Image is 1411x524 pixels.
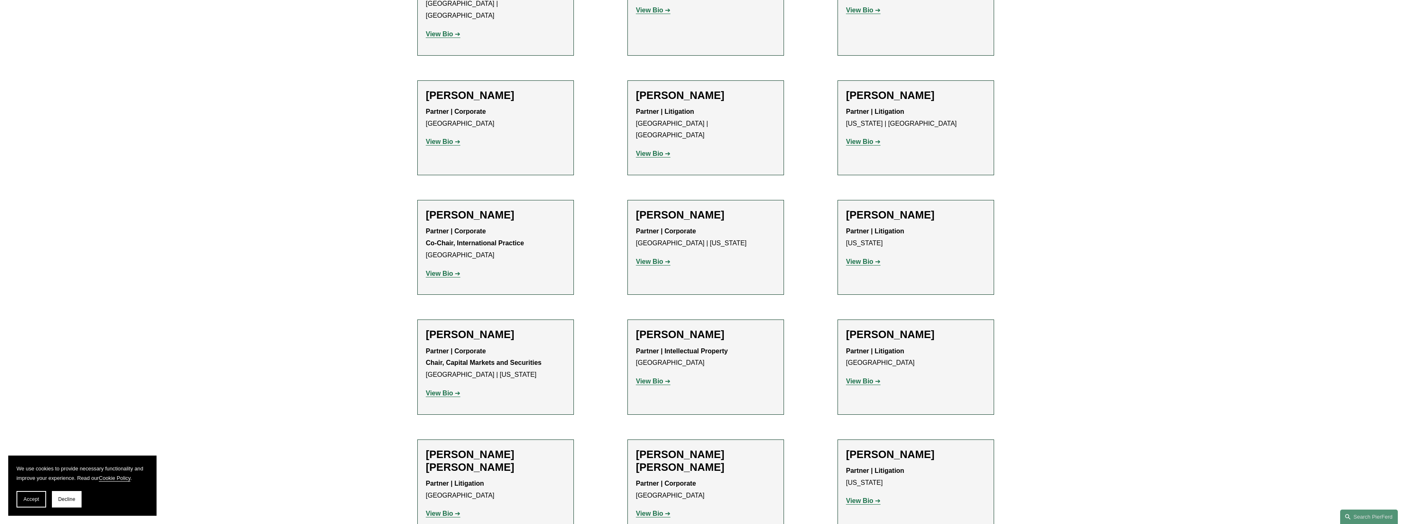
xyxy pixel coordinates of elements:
a: View Bio [426,270,461,277]
p: [GEOGRAPHIC_DATA] [846,345,985,369]
strong: Partner | Corporate [636,480,696,487]
strong: View Bio [846,258,873,265]
p: [GEOGRAPHIC_DATA] | [US_STATE] [636,226,775,249]
a: View Bio [846,497,881,504]
h2: [PERSON_NAME] [636,328,775,341]
a: View Bio [426,390,461,397]
p: [GEOGRAPHIC_DATA] [426,478,565,502]
strong: Partner | Corporate [636,228,696,235]
strong: Partner | Intellectual Property [636,348,728,355]
h2: [PERSON_NAME] [426,209,565,221]
a: View Bio [846,138,881,145]
p: [US_STATE] [846,465,985,489]
a: View Bio [846,7,881,14]
a: Search this site [1340,510,1398,524]
strong: Partner | Corporate [426,108,486,115]
section: Cookie banner [8,456,157,516]
span: Decline [58,496,75,502]
a: View Bio [636,258,671,265]
p: [GEOGRAPHIC_DATA] | [GEOGRAPHIC_DATA] [636,106,775,141]
strong: View Bio [636,258,663,265]
span: Accept [23,496,39,502]
strong: Partner | Litigation [636,108,694,115]
strong: Partner | Litigation [846,228,904,235]
strong: View Bio [636,150,663,157]
button: Decline [52,491,82,508]
strong: View Bio [846,138,873,145]
strong: View Bio [426,270,453,277]
a: View Bio [846,258,881,265]
a: View Bio [846,378,881,385]
strong: View Bio [636,7,663,14]
strong: View Bio [636,510,663,517]
p: [GEOGRAPHIC_DATA] [426,226,565,261]
p: [GEOGRAPHIC_DATA] [636,345,775,369]
strong: View Bio [426,390,453,397]
h2: [PERSON_NAME] [PERSON_NAME] [426,448,565,474]
strong: Partner | Corporate Chair, Capital Markets and Securities [426,348,542,367]
strong: View Bio [846,497,873,504]
h2: [PERSON_NAME] [636,89,775,102]
strong: View Bio [426,510,453,517]
p: [GEOGRAPHIC_DATA] [426,106,565,130]
h2: [PERSON_NAME] [846,448,985,461]
h2: [PERSON_NAME] [PERSON_NAME] [636,448,775,474]
strong: View Bio [846,378,873,385]
h2: [PERSON_NAME] [636,209,775,221]
p: [US_STATE] | [GEOGRAPHIC_DATA] [846,106,985,130]
a: View Bio [426,138,461,145]
strong: View Bio [426,138,453,145]
strong: Co-Chair, International Practice [426,240,524,247]
a: View Bio [636,378,671,385]
p: We use cookies to provide necessary functionality and improve your experience. Read our . [16,464,148,483]
strong: Partner | Litigation [846,348,904,355]
strong: Partner | Litigation [846,108,904,115]
p: [US_STATE] [846,226,985,249]
h2: [PERSON_NAME] [846,209,985,221]
h2: [PERSON_NAME] [426,89,565,102]
h2: [PERSON_NAME] [846,89,985,102]
strong: View Bio [846,7,873,14]
a: View Bio [636,7,671,14]
a: View Bio [636,150,671,157]
p: [GEOGRAPHIC_DATA] [636,478,775,502]
a: View Bio [426,31,461,38]
strong: Partner | Litigation [426,480,484,487]
a: Cookie Policy [99,475,131,481]
strong: View Bio [636,378,663,385]
strong: Partner | Litigation [846,467,904,474]
p: [GEOGRAPHIC_DATA] | [US_STATE] [426,345,565,381]
strong: Partner | Corporate [426,228,486,235]
button: Accept [16,491,46,508]
h2: [PERSON_NAME] [846,328,985,341]
strong: View Bio [426,31,453,38]
h2: [PERSON_NAME] [426,328,565,341]
a: View Bio [636,510,671,517]
a: View Bio [426,510,461,517]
